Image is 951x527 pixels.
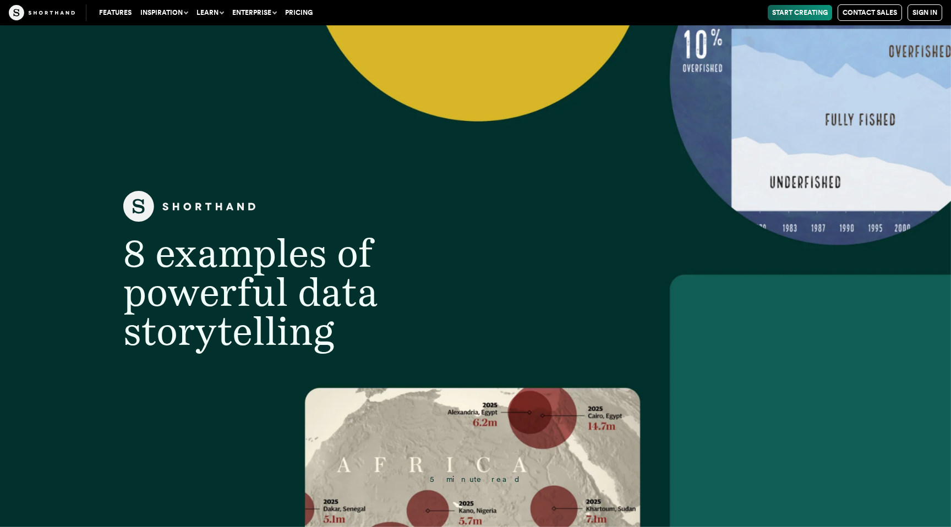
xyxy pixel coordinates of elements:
a: Sign in [908,4,942,21]
span: 5 minute read [430,475,521,484]
a: Start Creating [768,5,832,20]
button: Learn [192,5,228,20]
a: Pricing [281,5,317,20]
a: Contact Sales [838,4,902,21]
button: Inspiration [136,5,192,20]
a: Features [95,5,136,20]
span: 8 examples of powerful data storytelling [123,229,378,354]
button: Enterprise [228,5,281,20]
img: The Craft [9,5,75,20]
